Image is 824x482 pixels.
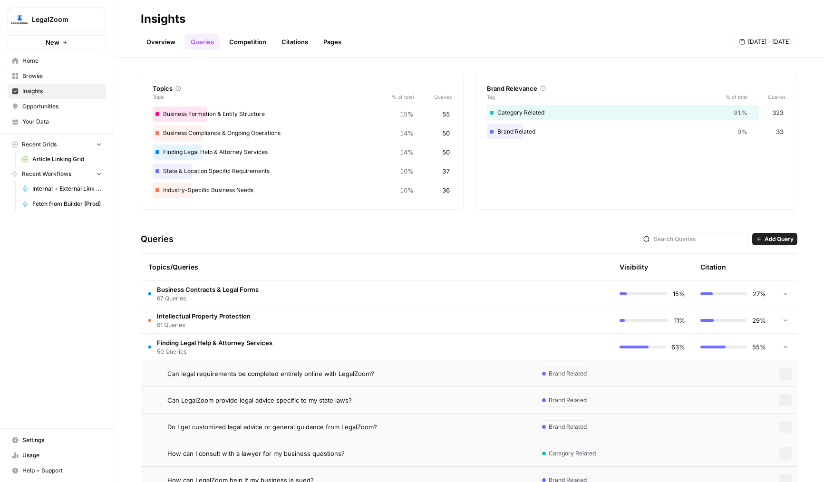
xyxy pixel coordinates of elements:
div: Business Formation & Entity Structure [153,106,452,122]
a: Internal + External Link Addition [18,181,106,196]
span: 9% [737,127,747,136]
span: Queries [414,93,452,101]
span: 27% [753,289,766,299]
span: Recent Workflows [22,170,71,178]
span: Topic [153,93,385,101]
button: Help + Support [8,463,106,478]
span: Brand Related [549,369,587,378]
button: New [8,35,106,49]
span: How can I consult with a lawyer for my business questions? [167,449,345,458]
a: Home [8,53,106,68]
span: Opportunities [22,102,102,111]
div: Industry-Specific Business Needs [153,183,452,198]
span: Tag [487,93,719,101]
div: Topics [153,84,452,93]
span: Add Query [765,235,794,243]
span: Internal + External Link Addition [32,184,102,193]
button: Workspace: LegalZoom [8,8,106,31]
span: 50 [442,128,450,138]
a: Pages [318,34,347,49]
span: [DATE] - [DATE] [748,38,791,46]
div: Visibility [620,262,648,272]
span: % of total [719,93,747,101]
span: 33 [776,127,784,136]
button: Recent Grids [8,137,106,152]
a: Overview [141,34,181,49]
span: 55% [752,342,766,352]
span: 11% [674,316,685,325]
button: Add Query [752,233,797,245]
a: Usage [8,448,106,463]
span: 36 [442,185,450,195]
span: Settings [22,436,102,444]
a: Citations [276,34,314,49]
div: Finding Legal Help & Attorney Services [153,145,452,160]
span: Queries [747,93,785,101]
span: Intellectual Property Protection [157,311,251,321]
div: Brand Relevance [487,84,786,93]
span: Help + Support [22,466,102,475]
span: Browse [22,72,102,80]
span: LegalZoom [32,15,89,24]
span: 50 [442,147,450,157]
a: Fetch from Builder (Prod) [18,196,106,212]
button: [DATE] - [DATE] [733,36,797,48]
a: Insights [8,84,106,99]
span: 14% [400,147,414,157]
div: Business Compliance & Ongoing Operations [153,125,452,141]
span: Fetch from Builder (Prod) [32,200,102,208]
span: 15% [673,289,685,299]
div: State & Location Specific Requirements [153,164,452,179]
span: 37 [442,166,450,176]
span: Usage [22,451,102,460]
span: 50 Queries [157,347,272,356]
span: 10% [400,185,414,195]
div: Topics/Queries [148,254,523,280]
span: Recent Grids [22,140,57,149]
a: Queries [185,34,220,49]
div: Category Related [487,105,786,120]
span: 323 [772,108,784,117]
span: 91% [734,108,747,117]
a: Browse [8,68,106,84]
a: Your Data [8,114,106,129]
img: LegalZoom Logo [11,11,28,28]
span: 15% [400,109,414,119]
div: Insights [141,11,185,27]
a: Competition [223,34,272,49]
span: Category Related [549,449,596,458]
span: Can LegalZoom provide legal advice specific to my state laws? [167,395,352,405]
span: New [46,38,59,47]
span: Brand Related [549,396,587,405]
span: 63% [671,342,685,352]
span: Insights [22,87,102,96]
div: Brand Related [487,124,786,139]
a: Settings [8,433,106,448]
span: 14% [400,128,414,138]
button: Recent Workflows [8,167,106,181]
a: Opportunities [8,99,106,114]
span: 55 [442,109,450,119]
input: Search Queries [654,234,745,244]
span: 10% [400,166,414,176]
span: 67 Queries [157,294,259,303]
h3: Queries [141,232,174,246]
span: Do I get customized legal advice or general guidance from LegalZoom? [167,422,377,432]
span: Finding Legal Help & Attorney Services [157,338,272,347]
span: 29% [752,316,766,325]
div: Citation [700,254,726,280]
span: Brand Related [549,423,587,431]
span: Business Contracts & Legal Forms [157,285,259,294]
a: Article Linking Grid [18,152,106,167]
span: Can legal requirements be completed entirely online with LegalZoom? [167,369,374,378]
span: % of total [385,93,414,101]
span: Article Linking Grid [32,155,102,164]
span: 61 Queries [157,321,251,329]
span: Your Data [22,117,102,126]
span: Home [22,57,102,65]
